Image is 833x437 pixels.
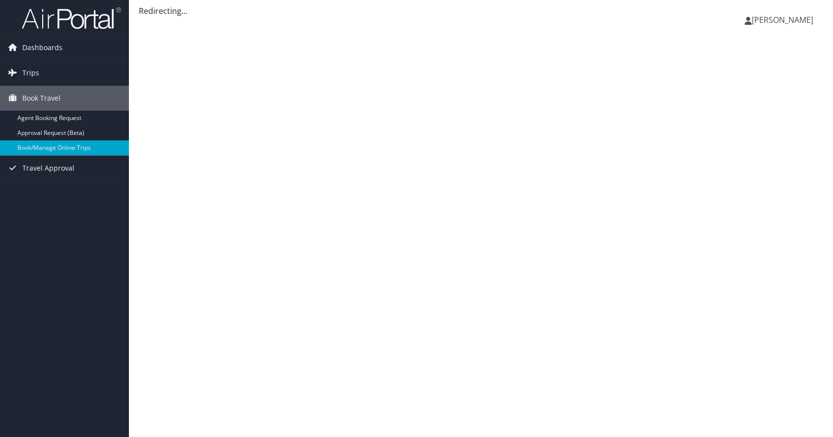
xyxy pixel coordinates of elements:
span: Book Travel [22,86,60,111]
a: [PERSON_NAME] [745,5,823,35]
span: Dashboards [22,35,62,60]
img: airportal-logo.png [22,6,121,30]
span: Travel Approval [22,156,74,181]
span: [PERSON_NAME] [752,14,813,25]
span: Trips [22,61,39,85]
div: Redirecting... [139,5,823,17]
